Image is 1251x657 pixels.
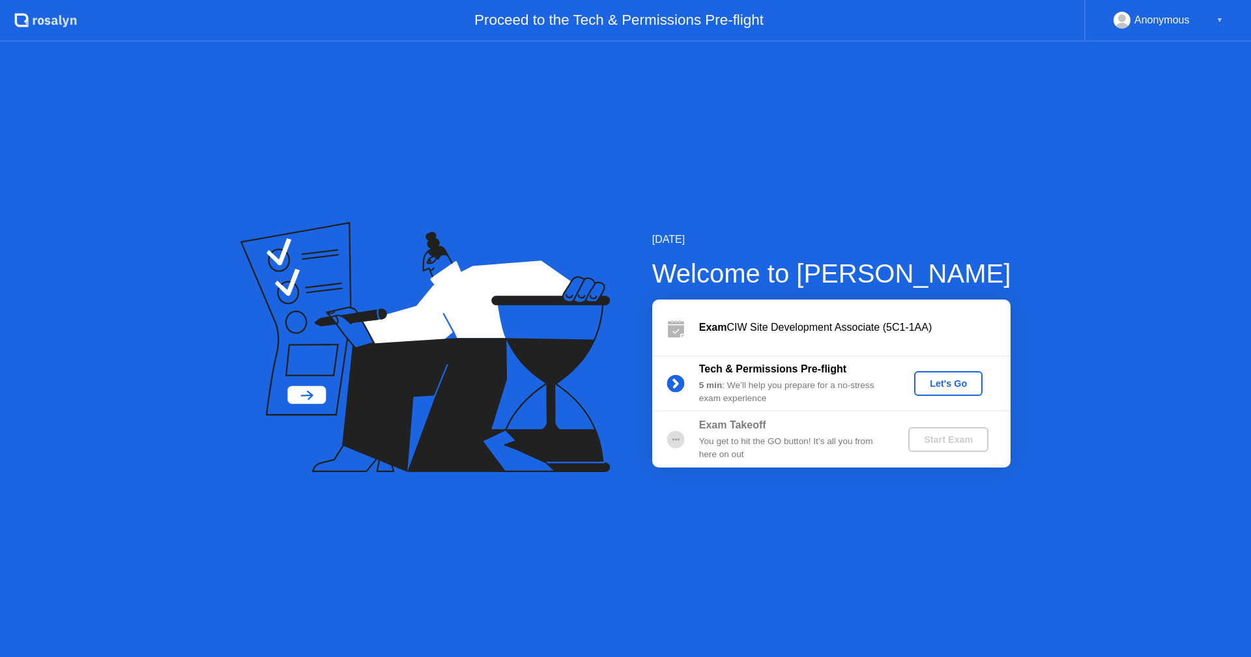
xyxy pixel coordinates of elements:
div: You get to hit the GO button! It’s all you from here on out [699,435,887,462]
b: Tech & Permissions Pre-flight [699,363,846,374]
div: Let's Go [919,378,977,389]
button: Let's Go [914,371,983,396]
div: : We’ll help you prepare for a no-stress exam experience [699,379,887,406]
div: Welcome to [PERSON_NAME] [652,254,1011,293]
b: 5 min [699,380,723,390]
button: Start Exam [908,427,988,452]
div: ▼ [1216,12,1223,29]
b: Exam [699,322,727,333]
div: Start Exam [913,434,983,445]
div: Anonymous [1134,12,1190,29]
div: [DATE] [652,232,1011,247]
div: CIW Site Development Associate (5C1-1AA) [699,320,1011,335]
b: Exam Takeoff [699,419,766,430]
